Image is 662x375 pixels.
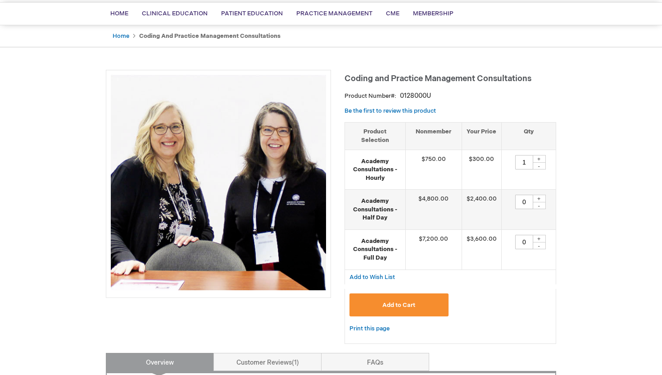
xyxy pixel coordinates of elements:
span: Practice Management [296,10,372,17]
div: 0128000U [400,91,431,101]
th: Product Selection [345,123,405,150]
span: CME [386,10,399,17]
button: Add to Cart [349,293,449,316]
strong: Coding and Practice Management Consultations [139,32,281,40]
input: Qty [515,235,533,249]
div: + [532,155,546,163]
strong: Academy Consultations - Hourly [349,157,401,183]
div: - [532,242,546,249]
td: $750.00 [405,150,462,190]
span: Clinical Education [142,10,208,17]
td: $2,400.00 [462,190,501,230]
span: Membership [413,10,453,17]
th: Nonmember [405,123,462,150]
span: Coding and Practice Management Consultations [345,74,531,83]
span: Home [110,10,128,17]
img: Coding and Practice Management Consultations [111,75,326,290]
th: Qty [501,123,556,150]
a: Add to Wish List [349,273,395,281]
div: + [532,195,546,202]
div: - [532,202,546,209]
div: - [532,162,546,169]
a: Be the first to review this product [345,107,436,114]
th: Your Price [462,123,501,150]
a: Print this page [349,323,390,334]
span: Patient Education [221,10,283,17]
strong: Product Number [345,92,396,100]
td: $3,600.00 [462,229,501,270]
div: + [532,235,546,242]
strong: Academy Consultations - Full Day [349,237,401,262]
a: Overview [106,353,214,371]
span: 1 [292,359,299,366]
a: Customer Reviews1 [213,353,322,371]
strong: Academy Consultations - Half Day [349,197,401,222]
a: FAQs [321,353,429,371]
td: $4,800.00 [405,190,462,230]
td: $7,200.00 [405,229,462,270]
td: $300.00 [462,150,501,190]
a: Home [113,32,129,40]
input: Qty [515,155,533,169]
input: Qty [515,195,533,209]
span: Add to Cart [382,302,415,309]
